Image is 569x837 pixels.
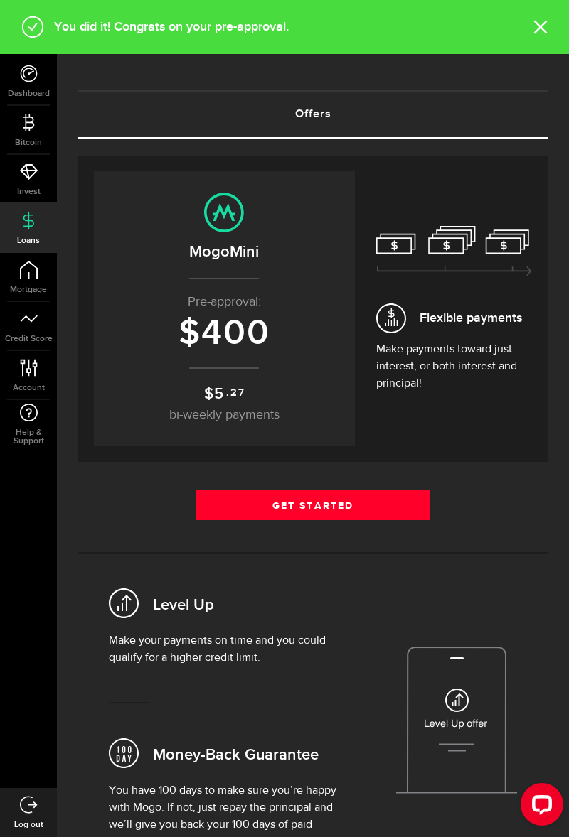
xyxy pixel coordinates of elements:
[153,595,214,617] h2: Level Up
[44,18,533,36] div: You did it! Congrats on your pre-approval.
[108,240,341,264] h2: MogoMini
[214,384,225,404] span: 5
[78,92,548,137] a: Offers
[420,308,522,328] span: Flexible payments
[204,384,215,404] span: $
[226,385,245,401] sup: .27
[153,745,319,767] h2: Money-Back Guarantee
[78,90,548,139] ul: Tabs Navigation
[509,777,569,837] iframe: LiveChat chat widget
[109,632,340,666] p: Make your payments on time and you could qualify for a higher credit limit.
[179,312,201,355] span: $
[196,490,430,520] a: Get Started
[376,341,532,392] p: Make payments toward just interest, or both interest and principal!
[201,312,270,355] span: 400
[169,409,280,421] span: bi-weekly payments
[108,293,341,312] p: Pre-approval:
